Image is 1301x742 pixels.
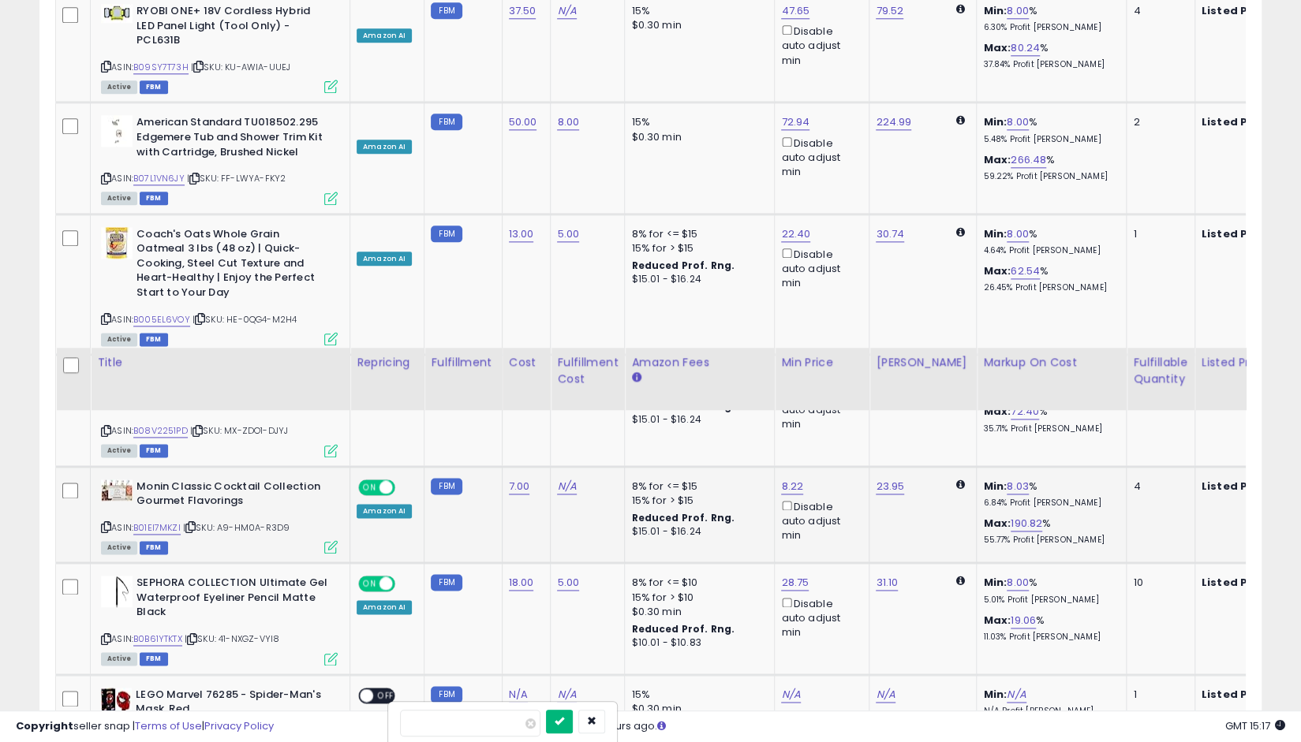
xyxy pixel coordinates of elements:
div: % [983,613,1114,643]
b: Listed Price: [1202,479,1273,494]
b: Reduced Prof. Rng. [631,622,735,636]
span: ON [360,480,379,494]
b: Min: [983,575,1007,590]
a: N/A [781,687,800,703]
div: % [983,115,1114,144]
div: Min Price [781,354,862,371]
a: 30.74 [876,226,904,242]
a: N/A [557,479,576,494]
a: B01EI7MKZI [133,521,181,535]
b: Reduced Prof. Rng. [631,259,735,272]
div: % [983,516,1114,546]
a: 62.54 [1011,263,1040,279]
span: FBM [140,652,168,666]
b: Max: [983,263,1011,278]
span: FBM [140,192,168,205]
a: B005EL6VOY [133,313,190,326]
div: Amazon Fees [631,354,768,371]
div: 8% for <= $15 [631,479,762,494]
span: FBM [140,333,168,346]
div: Disable auto adjust min [781,245,857,291]
span: FBM [140,444,168,457]
b: Min: [983,687,1007,702]
div: % [983,264,1114,293]
a: 8.00 [1007,3,1029,19]
span: | SKU: FF-LWYA-FKY2 [187,172,286,185]
b: Monin Classic Cocktail Collection Gourmet Flavorings [136,479,328,513]
a: 224.99 [876,114,911,130]
div: 15% for > $15 [631,241,762,255]
img: 51miyxwk2vL._SL40_.jpg [101,227,133,259]
small: FBM [431,2,462,19]
p: 5.01% Profit [PERSON_NAME] [983,595,1114,606]
th: The percentage added to the cost of goods (COGS) that forms the calculator for Min & Max prices. [977,348,1127,410]
span: | SKU: HE-0QG4-M2H4 [193,313,297,326]
span: OFF [373,688,398,702]
a: Privacy Policy [204,718,274,733]
b: Min: [983,226,1007,241]
div: $15.01 - $16.24 [631,273,762,286]
p: 59.22% Profit [PERSON_NAME] [983,171,1114,182]
b: SEPHORA COLLECTION Ultimate Gel Waterproof Eyeliner Pencil Matte Black [136,576,328,624]
div: 4 [1133,479,1182,494]
a: 8.22 [781,479,803,494]
a: 28.75 [781,575,809,591]
span: 2025-08-11 15:17 GMT [1225,718,1285,733]
a: B08V2251PD [133,424,188,438]
div: Disable auto adjust min [781,134,857,180]
a: N/A [509,687,528,703]
b: Min: [983,3,1007,18]
p: 37.84% Profit [PERSON_NAME] [983,59,1114,70]
div: ASIN: [101,4,338,91]
div: 2 [1133,115,1182,129]
div: $0.30 min [631,130,762,144]
a: 190.82 [1011,516,1042,531]
a: 22.40 [781,226,810,242]
a: 8.00 [1007,114,1029,130]
div: ASIN: [101,115,338,203]
a: 80.24 [1011,40,1040,56]
div: Fulfillment [431,354,495,371]
div: 1 [1133,227,1182,241]
p: 5.48% Profit [PERSON_NAME] [983,134,1114,145]
small: FBM [431,686,462,703]
small: Amazon Fees. [631,371,641,385]
a: 19.06 [1011,613,1036,628]
a: 8.03 [1007,479,1029,494]
div: Amazon AI [357,504,412,518]
div: Repricing [357,354,417,371]
a: N/A [876,687,895,703]
span: FBM [140,541,168,554]
span: All listings currently available for purchase on Amazon [101,652,137,666]
p: 11.03% Profit [PERSON_NAME] [983,632,1114,643]
p: 6.84% Profit [PERSON_NAME] [983,498,1114,509]
div: % [983,479,1114,509]
a: 7.00 [509,479,530,494]
b: Coach's Oats Whole Grain Oatmeal 3 lbs (48 oz) | Quick-Cooking, Steel Cut Texture and Heart-Healt... [136,227,328,304]
b: American Standard TU018502.295 Edgemere Tub and Shower Trim Kit with Cartridge, Brushed Nickel [136,115,328,163]
b: Max: [983,404,1011,419]
div: Cost [509,354,544,371]
b: Listed Price: [1202,226,1273,241]
span: | SKU: MX-ZDO1-DJYJ [190,424,288,437]
div: 10 [1133,576,1182,590]
div: 15% for > $10 [631,591,762,605]
img: 31vxum-8wpL._SL40_.jpg [101,4,133,23]
span: All listings currently available for purchase on Amazon [101,333,137,346]
b: RYOBI ONE+ 18V Cordless Hybrid LED Panel Light (Tool Only) - PCL631B [136,4,328,52]
div: Amazon AI [357,252,412,266]
a: 5.00 [557,226,579,242]
a: 8.00 [557,114,579,130]
p: 26.45% Profit [PERSON_NAME] [983,282,1114,293]
strong: Copyright [16,718,73,733]
a: 50.00 [509,114,537,130]
a: 79.52 [876,3,903,19]
img: 418IGHHdnXL._SL40_.jpg [101,688,132,719]
div: % [983,576,1114,605]
p: 4.64% Profit [PERSON_NAME] [983,245,1114,256]
a: 37.50 [509,3,536,19]
div: $0.30 min [631,18,762,32]
div: [PERSON_NAME] [876,354,970,371]
div: Disable auto adjust min [781,498,857,543]
b: Max: [983,613,1011,628]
